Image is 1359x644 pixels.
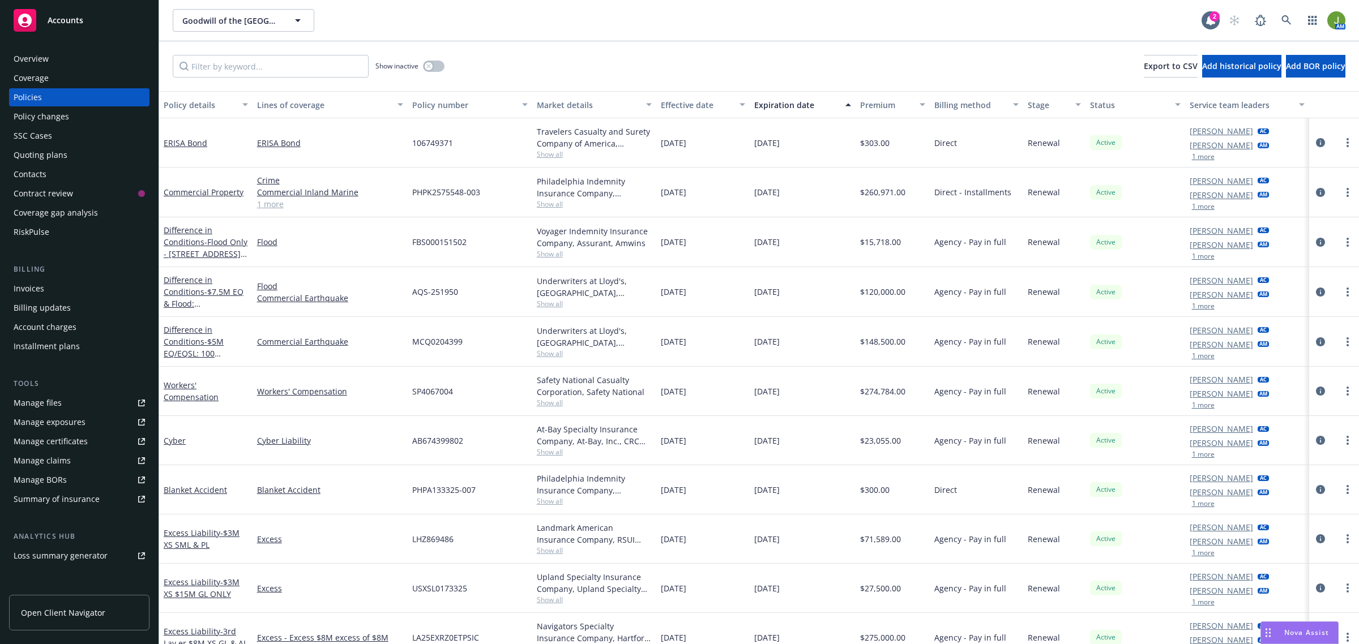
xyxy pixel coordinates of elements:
a: [PERSON_NAME] [1190,274,1253,286]
span: Show all [537,249,652,259]
a: circleInformation [1314,335,1327,349]
span: Active [1095,435,1117,445]
span: SP4067004 [412,385,453,397]
a: more [1341,581,1354,595]
span: Open Client Navigator [21,607,105,619]
span: MCQ0204399 [412,336,463,347]
a: Billing updates [9,299,149,317]
span: Active [1095,287,1117,297]
a: circleInformation [1314,532,1327,546]
a: Coverage gap analysis [9,204,149,222]
span: FBS000151502 [412,236,467,248]
a: circleInformation [1314,186,1327,199]
div: 2 [1210,11,1220,22]
span: [DATE] [754,137,780,149]
span: Agency - Pay in full [934,435,1006,446]
a: more [1341,235,1354,249]
a: [PERSON_NAME] [1190,175,1253,187]
a: Manage claims [9,452,149,470]
button: 1 more [1192,549,1215,556]
button: 1 more [1192,153,1215,160]
div: Philadelphia Indemnity Insurance Company, [GEOGRAPHIC_DATA] Insurance Companies [537,175,652,199]
a: Contract review [9,184,149,203]
span: Agency - Pay in full [934,632,1006,643]
a: Search [1275,9,1298,32]
span: $260,971.00 [860,186,905,198]
a: [PERSON_NAME] [1190,239,1253,251]
span: Renewal [1028,582,1060,594]
a: Difference in Conditions [164,274,243,333]
div: Expiration date [754,99,839,111]
span: Active [1095,138,1117,148]
span: [DATE] [754,435,780,446]
a: circleInformation [1314,483,1327,496]
button: 1 more [1192,451,1215,458]
button: 1 more [1192,500,1215,507]
a: RiskPulse [9,223,149,241]
a: Blanket Accident [257,484,403,496]
button: Effective date [656,91,750,118]
span: $300.00 [860,484,890,496]
a: Accounts [9,5,149,36]
span: [DATE] [661,186,686,198]
a: more [1341,186,1354,199]
div: Billing method [934,99,1006,111]
a: Excess [257,582,403,594]
a: SSC Cases [9,127,149,145]
a: [PERSON_NAME] [1190,585,1253,596]
span: Show all [537,398,652,407]
span: Active [1095,534,1117,544]
span: Active [1095,484,1117,495]
span: Show all [537,546,652,555]
div: Coverage [14,69,49,87]
span: Active [1095,237,1117,247]
div: Service team leaders [1190,99,1293,111]
div: Stage [1028,99,1069,111]
div: Manage claims [14,452,71,470]
a: more [1341,433,1354,447]
a: Invoices [9,280,149,298]
button: Status [1086,91,1185,118]
span: [DATE] [661,582,686,594]
button: 1 more [1192,253,1215,260]
span: [DATE] [661,236,686,248]
a: circleInformation [1314,433,1327,447]
span: LHZ869486 [412,533,454,545]
span: Renewal [1028,236,1060,248]
div: Drag to move [1261,622,1275,643]
button: Export to CSV [1144,55,1198,78]
a: Manage BORs [9,471,149,489]
a: [PERSON_NAME] [1190,139,1253,151]
button: Service team leaders [1185,91,1310,118]
span: Renewal [1028,286,1060,298]
a: Policy changes [9,108,149,126]
span: $120,000.00 [860,286,905,298]
div: Invoices [14,280,44,298]
span: Show all [537,496,652,506]
div: Loss summary generator [14,547,108,565]
span: [DATE] [661,336,686,347]
span: Renewal [1028,435,1060,446]
a: Start snowing [1223,9,1246,32]
a: Excess Liability [164,577,240,599]
a: [PERSON_NAME] [1190,472,1253,484]
a: ERISA Bond [164,138,207,148]
span: [DATE] [754,385,780,397]
span: Nova Assist [1284,628,1329,637]
div: Voyager Indemnity Insurance Company, Assurant, Amwins [537,225,652,249]
span: [DATE] [661,435,686,446]
a: circleInformation [1314,136,1327,149]
div: Market details [537,99,640,111]
a: ERISA Bond [257,137,403,149]
span: AB674399802 [412,435,463,446]
a: [PERSON_NAME] [1190,324,1253,336]
span: Renewal [1028,336,1060,347]
span: Active [1095,632,1117,642]
span: Renewal [1028,186,1060,198]
div: Landmark American Insurance Company, RSUI Group, Amwins [537,522,652,546]
span: [DATE] [661,385,686,397]
div: Manage exposures [14,413,86,431]
a: Commercial Earthquake [257,336,403,347]
span: Manage exposures [9,413,149,431]
div: Tools [9,378,149,389]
